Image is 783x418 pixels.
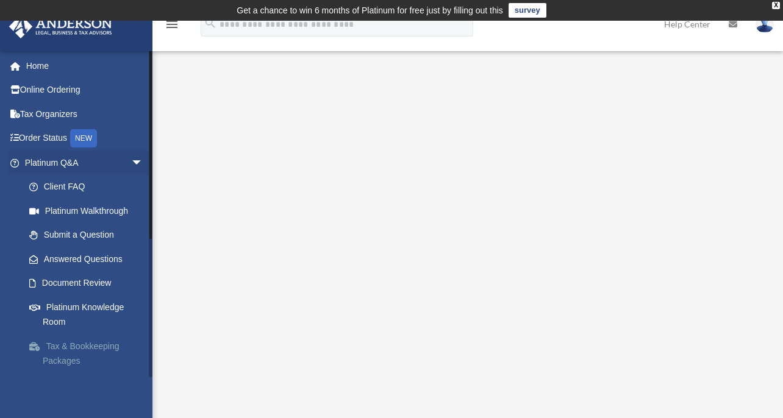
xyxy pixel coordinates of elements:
[17,373,162,397] a: Land Trust & Deed Forum
[17,334,162,373] a: Tax & Bookkeeping Packages
[17,175,162,199] a: Client FAQ
[237,3,503,18] div: Get a chance to win 6 months of Platinum for free just by filling out this
[9,78,162,102] a: Online Ordering
[17,223,162,247] a: Submit a Question
[204,16,217,30] i: search
[17,199,156,223] a: Platinum Walkthrough
[17,295,162,334] a: Platinum Knowledge Room
[9,54,162,78] a: Home
[131,151,156,175] span: arrow_drop_down
[165,17,179,32] i: menu
[9,151,162,175] a: Platinum Q&Aarrow_drop_down
[5,15,116,38] img: Anderson Advisors Platinum Portal
[756,15,774,33] img: User Pic
[70,129,97,147] div: NEW
[9,102,162,126] a: Tax Organizers
[165,21,179,32] a: menu
[17,271,162,296] a: Document Review
[17,247,162,271] a: Answered Questions
[772,2,780,9] div: close
[509,3,546,18] a: survey
[9,126,162,151] a: Order StatusNEW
